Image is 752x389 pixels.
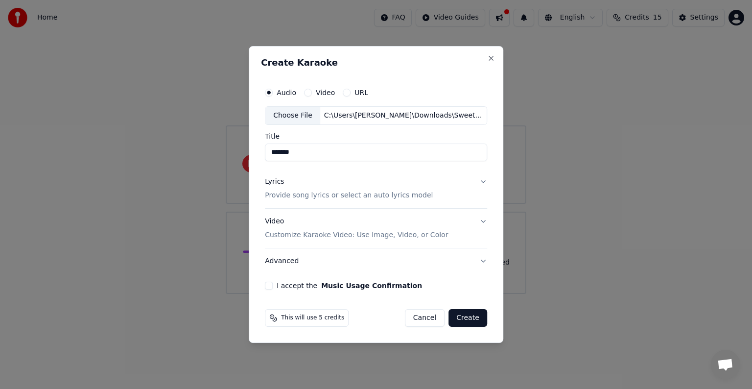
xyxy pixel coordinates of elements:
button: LyricsProvide song lyrics or select an auto lyrics model [265,169,487,208]
button: Advanced [265,248,487,274]
h2: Create Karaoke [261,58,491,67]
label: I accept the [277,282,422,289]
div: Lyrics [265,177,284,187]
span: This will use 5 credits [281,314,344,322]
label: Video [316,89,335,96]
button: I accept the [321,282,422,289]
button: Cancel [405,309,445,327]
p: Provide song lyrics or select an auto lyrics model [265,191,433,200]
div: Choose File [265,107,320,124]
div: C:\Users\[PERSON_NAME]\Downloads\Sweetie.mp4 [320,111,487,121]
button: VideoCustomize Karaoke Video: Use Image, Video, or Color [265,209,487,248]
div: Video [265,217,448,240]
button: Create [448,309,487,327]
label: URL [354,89,368,96]
p: Customize Karaoke Video: Use Image, Video, or Color [265,230,448,240]
label: Audio [277,89,296,96]
label: Title [265,133,487,140]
